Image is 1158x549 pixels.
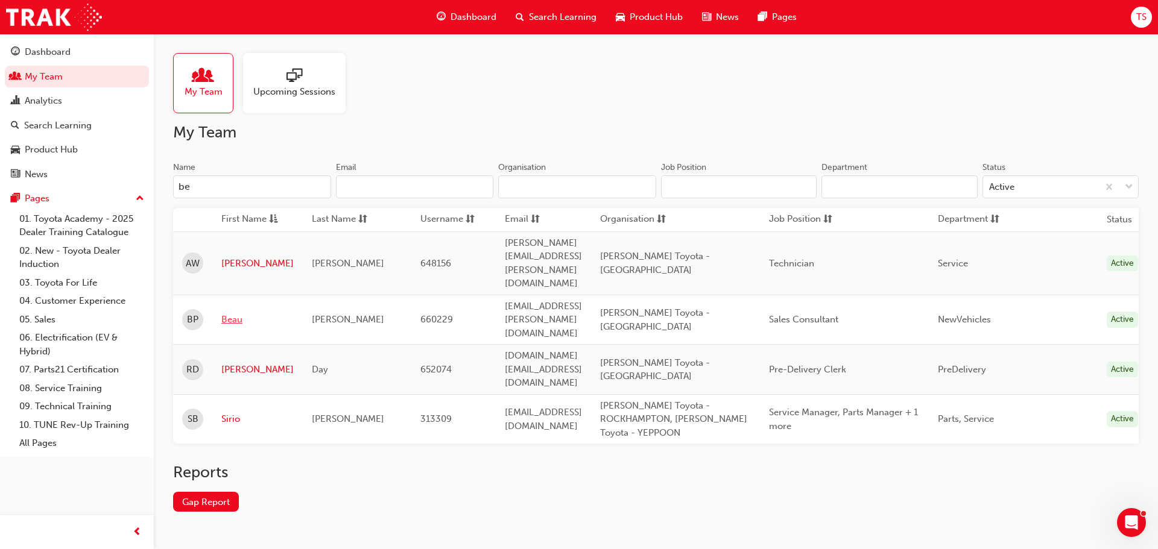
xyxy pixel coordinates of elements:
[173,492,239,512] a: Gap Report
[630,10,683,24] span: Product Hub
[25,143,78,157] div: Product Hub
[505,237,582,289] span: [PERSON_NAME][EMAIL_ADDRESS][PERSON_NAME][DOMAIN_NAME]
[823,212,832,227] span: sorting-icon
[600,400,747,438] span: [PERSON_NAME] Toyota - ROCKHAMPTON, [PERSON_NAME] Toyota - YEPPOON
[187,313,198,327] span: BP
[312,212,356,227] span: Last Name
[606,5,692,30] a: car-iconProduct Hub
[6,4,102,31] img: Trak
[14,397,149,416] a: 09. Technical Training
[221,313,294,327] a: Beau
[14,360,149,379] a: 07. Parts21 Certification
[938,212,988,227] span: Department
[173,175,331,198] input: Name
[173,53,243,113] a: My Team
[420,212,463,227] span: Username
[14,416,149,434] a: 10. TUNE Rev-Up Training
[14,242,149,274] a: 02. New - Toyota Dealer Induction
[221,212,288,227] button: First Nameasc-icon
[600,251,710,275] span: [PERSON_NAME] Toyota - [GEOGRAPHIC_DATA]
[336,162,356,174] div: Email
[25,168,48,181] div: News
[269,212,278,227] span: asc-icon
[186,363,199,377] span: RD
[286,68,302,85] span: sessionType_ONLINE_URL-icon
[600,357,710,382] span: [PERSON_NAME] Toyota - [GEOGRAPHIC_DATA]
[821,162,867,174] div: Department
[136,191,144,207] span: up-icon
[989,180,1014,194] div: Active
[221,212,267,227] span: First Name
[1107,362,1138,378] div: Active
[11,193,20,204] span: pages-icon
[25,45,71,59] div: Dashboard
[185,85,223,99] span: My Team
[505,212,528,227] span: Email
[938,212,1004,227] button: Departmentsorting-icon
[600,212,666,227] button: Organisationsorting-icon
[221,412,294,426] a: Sirio
[702,10,711,25] span: news-icon
[990,212,999,227] span: sorting-icon
[498,162,546,174] div: Organisation
[657,212,666,227] span: sorting-icon
[358,212,367,227] span: sorting-icon
[133,525,142,540] span: prev-icon
[5,139,149,161] a: Product Hub
[505,301,582,339] span: [EMAIL_ADDRESS][PERSON_NAME][DOMAIN_NAME]
[505,212,571,227] button: Emailsorting-icon
[5,41,149,63] a: Dashboard
[938,258,968,269] span: Service
[14,210,149,242] a: 01. Toyota Academy - 2025 Dealer Training Catalogue
[420,314,453,325] span: 660229
[312,212,378,227] button: Last Namesorting-icon
[14,328,149,360] a: 06. Electrification (EV & Hybrid)
[772,10,797,24] span: Pages
[466,212,475,227] span: sorting-icon
[505,407,582,431] span: [EMAIL_ADDRESS][DOMAIN_NAME]
[173,123,1139,142] h2: My Team
[938,364,986,375] span: PreDelivery
[938,314,991,325] span: NewVehicles
[1107,256,1138,272] div: Active
[1107,312,1138,328] div: Active
[5,163,149,186] a: News
[14,434,149,453] a: All Pages
[5,66,149,88] a: My Team
[661,162,706,174] div: Job Position
[982,162,1005,174] div: Status
[1107,411,1138,427] div: Active
[769,258,814,269] span: Technician
[25,94,62,108] div: Analytics
[243,53,355,113] a: Upcoming Sessions
[173,162,195,174] div: Name
[11,72,20,83] span: people-icon
[420,413,452,424] span: 313309
[11,96,20,107] span: chart-icon
[1136,10,1147,24] span: TS
[5,187,149,210] button: Pages
[221,257,294,271] a: [PERSON_NAME]
[14,379,149,398] a: 08. Service Training
[498,175,656,198] input: Organisation
[188,412,198,426] span: SB
[253,85,335,99] span: Upcoming Sessions
[529,10,596,24] span: Search Learning
[5,115,149,137] a: Search Learning
[14,274,149,292] a: 03. Toyota For Life
[312,314,384,325] span: [PERSON_NAME]
[661,175,817,198] input: Job Position
[437,10,446,25] span: guage-icon
[758,10,767,25] span: pages-icon
[186,257,200,271] span: AW
[312,364,328,375] span: Day
[420,258,451,269] span: 648156
[11,47,20,58] span: guage-icon
[221,363,294,377] a: [PERSON_NAME]
[14,292,149,310] a: 04. Customer Experience
[821,175,978,198] input: Department
[769,212,835,227] button: Job Positionsorting-icon
[14,310,149,329] a: 05. Sales
[1131,7,1152,28] button: TS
